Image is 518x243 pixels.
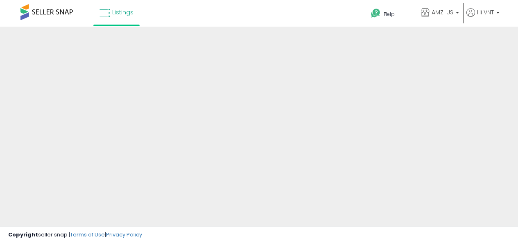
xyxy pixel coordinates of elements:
a: Terms of Use [70,231,105,238]
span: AMZ-US [432,8,453,16]
a: Help [364,2,414,27]
strong: Copyright [8,231,38,238]
span: Listings [112,8,133,16]
a: Hi VNT [466,8,500,27]
a: Privacy Policy [106,231,142,238]
span: Help [384,11,395,18]
i: Get Help [371,8,381,18]
div: seller snap | | [8,231,142,239]
span: Hi VNT [477,8,494,16]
